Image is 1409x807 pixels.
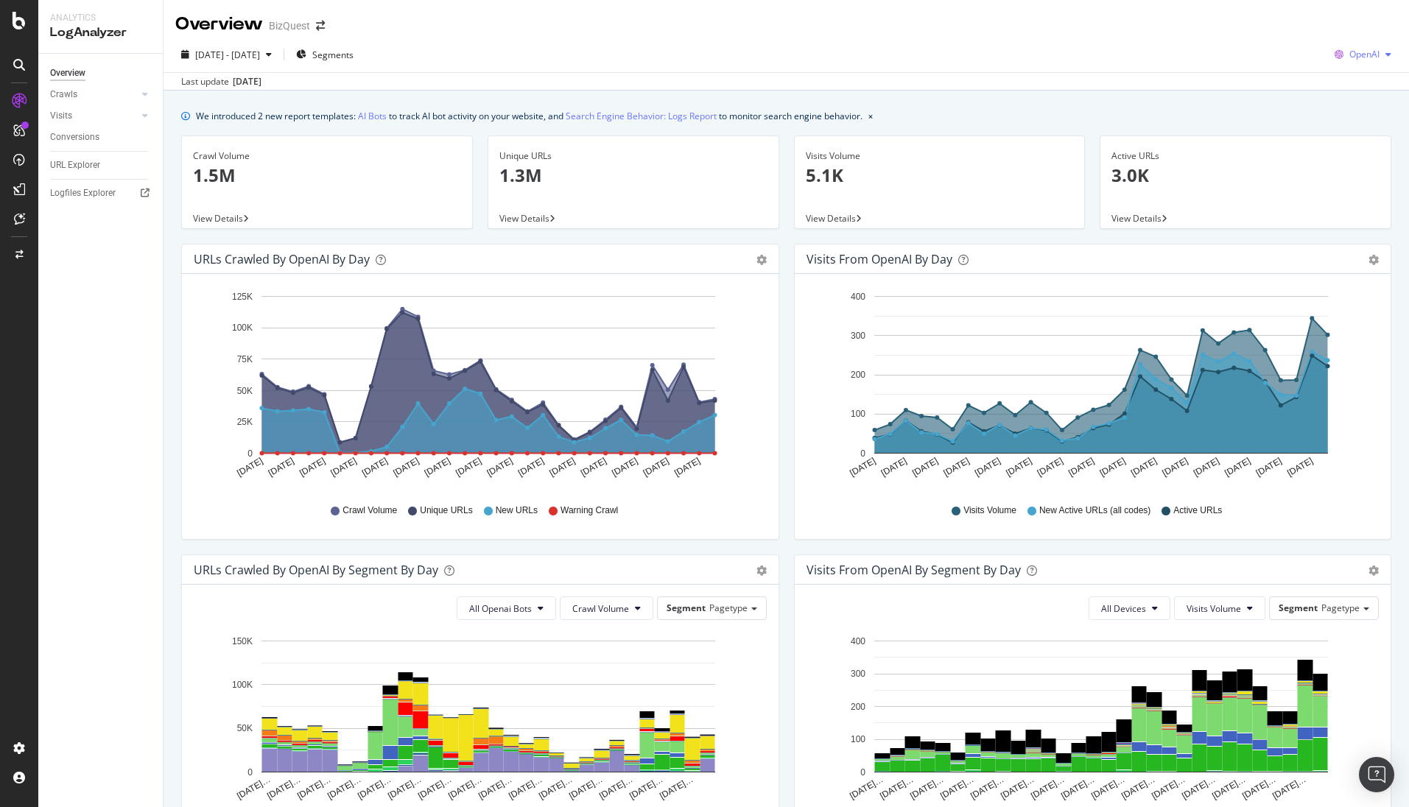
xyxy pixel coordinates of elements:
svg: A chart. [807,286,1374,490]
text: [DATE] [579,456,608,479]
span: Crawl Volume [572,602,629,615]
a: Overview [50,66,152,81]
button: Crawl Volume [560,596,653,620]
text: [DATE] [1191,456,1220,479]
span: Unique URLs [420,504,472,517]
span: Segment [667,602,706,614]
span: View Details [499,212,549,225]
div: gear [756,565,767,576]
a: URL Explorer [50,158,152,173]
div: Conversions [50,130,99,145]
text: 100 [850,734,865,744]
span: New URLs [496,504,538,517]
div: gear [1368,565,1379,576]
a: Logfiles Explorer [50,186,152,201]
div: [DATE] [233,75,261,88]
span: New Active URLs (all codes) [1039,504,1150,517]
span: View Details [806,212,856,225]
a: Conversions [50,130,152,145]
p: 1.5M [193,163,461,188]
text: [DATE] [1223,456,1252,479]
button: Visits Volume [1174,596,1265,620]
text: [DATE] [910,456,940,479]
div: URLs Crawled by OpenAI By Segment By Day [194,563,438,577]
span: View Details [1111,212,1162,225]
text: [DATE] [360,456,390,479]
p: 1.3M [499,163,767,188]
text: 75K [237,354,253,364]
div: Crawls [50,87,77,102]
div: Last update [181,75,261,88]
div: gear [756,255,767,265]
div: A chart. [194,286,761,490]
text: [DATE] [423,456,452,479]
text: 0 [860,448,865,459]
text: [DATE] [941,456,971,479]
p: 5.1K [806,163,1074,188]
span: Visits Volume [963,504,1016,517]
text: 200 [850,702,865,712]
text: 100K [232,323,253,334]
text: 100K [232,680,253,690]
span: OpenAI [1349,48,1380,60]
div: Overview [50,66,85,81]
text: 100 [850,409,865,420]
span: Crawl Volume [342,504,397,517]
span: Pagetype [1321,602,1360,614]
div: BizQuest [269,18,310,33]
text: [DATE] [610,456,639,479]
text: 300 [850,669,865,679]
text: [DATE] [298,456,327,479]
svg: A chart. [194,632,761,803]
span: Segments [312,49,354,61]
text: [DATE] [454,456,483,479]
text: [DATE] [1004,456,1033,479]
a: AI Bots [358,108,387,124]
button: close banner [865,105,876,127]
div: Unique URLs [499,149,767,163]
div: Visits from OpenAI by day [807,252,952,267]
div: A chart. [807,632,1374,803]
button: [DATE] - [DATE] [175,43,278,66]
text: [DATE] [1160,456,1190,479]
text: [DATE] [235,456,264,479]
div: Overview [175,12,263,37]
text: [DATE] [1129,456,1159,479]
text: 50K [237,386,253,396]
span: All Devices [1101,602,1146,615]
text: [DATE] [1035,456,1064,479]
div: Logfiles Explorer [50,186,116,201]
text: 400 [850,292,865,302]
div: Crawl Volume [193,149,461,163]
text: [DATE] [642,456,671,479]
button: Segments [290,43,359,66]
text: 400 [850,636,865,646]
text: [DATE] [1285,456,1315,479]
div: Open Intercom Messenger [1359,757,1394,792]
span: Segment [1279,602,1318,614]
span: Visits Volume [1187,602,1241,615]
text: [DATE] [672,456,702,479]
div: Visits Volume [806,149,1074,163]
text: [DATE] [391,456,421,479]
span: Pagetype [709,602,748,614]
text: 25K [237,417,253,427]
div: Analytics [50,12,151,24]
text: [DATE] [848,456,877,479]
text: 200 [850,370,865,380]
text: [DATE] [267,456,296,479]
div: Visits from OpenAI By Segment By Day [807,563,1021,577]
text: [DATE] [516,456,546,479]
text: [DATE] [879,456,908,479]
text: [DATE] [548,456,577,479]
button: All Devices [1089,596,1170,620]
text: 300 [850,331,865,341]
text: 50K [237,724,253,734]
div: arrow-right-arrow-left [316,21,325,31]
a: Search Engine Behavior: Logs Report [566,108,717,124]
text: [DATE] [485,456,515,479]
div: URL Explorer [50,158,100,173]
p: 3.0K [1111,163,1380,188]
